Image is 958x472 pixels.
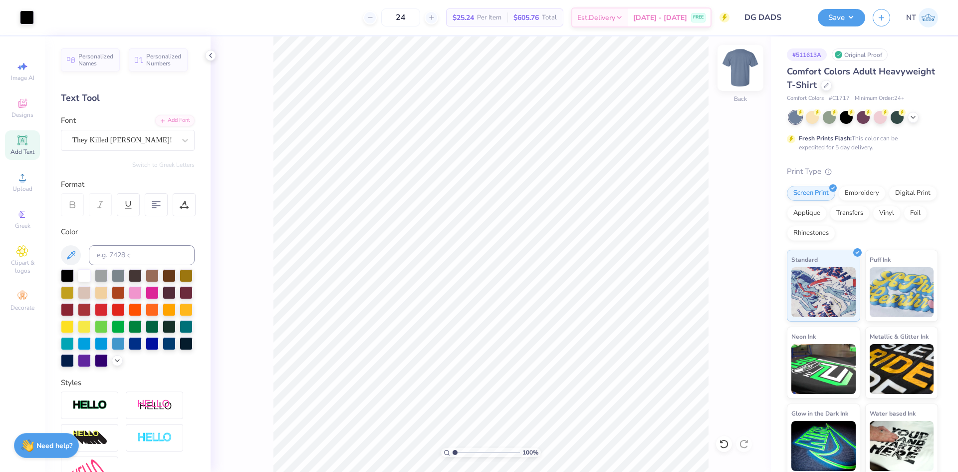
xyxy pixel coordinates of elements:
span: Add Text [10,148,34,156]
span: Clipart & logos [5,259,40,275]
img: Glow in the Dark Ink [791,421,856,471]
div: Text Tool [61,91,195,105]
span: Total [542,12,557,23]
span: Neon Ink [791,331,816,342]
span: Glow in the Dark Ink [791,408,848,419]
div: Applique [787,206,827,221]
div: Format [61,179,196,190]
span: NT [906,12,916,23]
div: Rhinestones [787,226,835,241]
div: Embroidery [838,186,886,201]
div: Print Type [787,166,938,177]
strong: Fresh Prints Flash: [799,134,852,142]
img: Water based Ink [870,421,934,471]
input: Untitled Design [737,7,810,27]
span: [DATE] - [DATE] [633,12,687,23]
img: Back [720,48,760,88]
img: 3d Illusion [72,430,107,446]
div: Add Font [155,115,195,126]
span: Comfort Colors Adult Heavyweight T-Shirt [787,65,935,91]
div: Transfers [830,206,870,221]
div: Digital Print [889,186,937,201]
span: Per Item [477,12,501,23]
div: Color [61,226,195,238]
span: Minimum Order: 24 + [855,94,905,103]
div: Screen Print [787,186,835,201]
button: Save [818,9,865,26]
div: Vinyl [873,206,901,221]
div: Styles [61,377,195,389]
span: Standard [791,254,818,265]
img: Puff Ink [870,267,934,317]
span: Comfort Colors [787,94,824,103]
span: Greek [15,222,30,230]
div: Original Proof [832,48,888,61]
strong: Need help? [36,441,72,451]
span: $25.24 [453,12,474,23]
span: Designs [11,111,33,119]
span: FREE [693,14,704,21]
span: $605.76 [513,12,539,23]
span: Personalized Numbers [146,53,182,67]
span: Est. Delivery [577,12,615,23]
div: This color can be expedited for 5 day delivery. [799,134,922,152]
img: Stroke [72,400,107,411]
span: Water based Ink [870,408,916,419]
input: – – [381,8,420,26]
span: Image AI [11,74,34,82]
button: Switch to Greek Letters [132,161,195,169]
img: Negative Space [137,432,172,444]
div: # 511613A [787,48,827,61]
span: Upload [12,185,32,193]
span: Decorate [10,304,34,312]
img: Metallic & Glitter Ink [870,344,934,394]
span: Personalized Names [78,53,114,67]
label: Font [61,115,76,126]
div: Back [734,94,747,103]
span: Puff Ink [870,254,891,265]
img: Standard [791,267,856,317]
img: Neon Ink [791,344,856,394]
a: NT [906,8,938,27]
span: Metallic & Glitter Ink [870,331,929,342]
input: e.g. 7428 c [89,245,195,265]
span: 100 % [522,448,538,457]
img: Shadow [137,399,172,412]
span: # C1717 [829,94,850,103]
img: Nestor Talens [919,8,938,27]
div: Foil [904,206,927,221]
